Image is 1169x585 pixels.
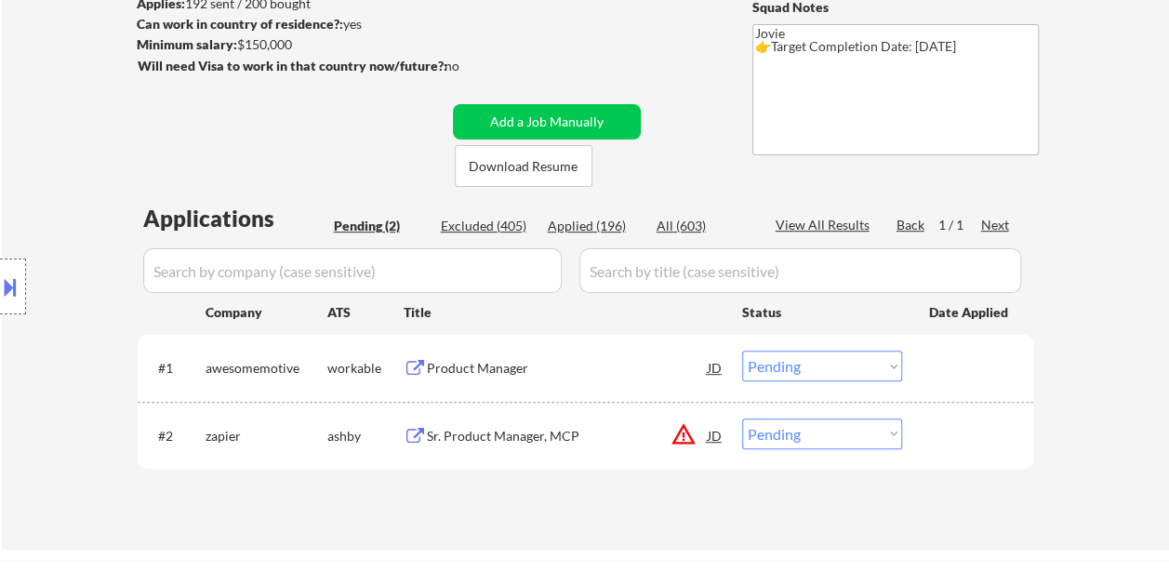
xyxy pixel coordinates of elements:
[742,295,902,328] div: Status
[427,359,708,378] div: Product Manager
[579,248,1021,293] input: Search by title (case sensitive)
[427,427,708,445] div: Sr. Product Manager, MCP
[929,303,1011,322] div: Date Applied
[143,248,562,293] input: Search by company (case sensitive)
[657,217,750,235] div: All (603)
[137,35,446,54] div: $150,000
[981,216,1011,234] div: Next
[897,216,926,234] div: Back
[776,216,875,234] div: View All Results
[938,216,981,234] div: 1 / 1
[706,419,724,452] div: JD
[548,217,641,235] div: Applied (196)
[137,15,441,33] div: yes
[455,145,592,187] button: Download Resume
[441,217,534,235] div: Excluded (405)
[404,303,724,322] div: Title
[138,58,447,73] strong: Will need Visa to work in that country now/future?:
[327,427,404,445] div: ashby
[671,421,697,447] button: warning_amber
[334,217,427,235] div: Pending (2)
[445,57,498,75] div: no
[453,104,641,140] button: Add a Job Manually
[327,303,404,322] div: ATS
[137,16,343,32] strong: Can work in country of residence?:
[137,36,237,52] strong: Minimum salary:
[706,351,724,384] div: JD
[327,359,404,378] div: workable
